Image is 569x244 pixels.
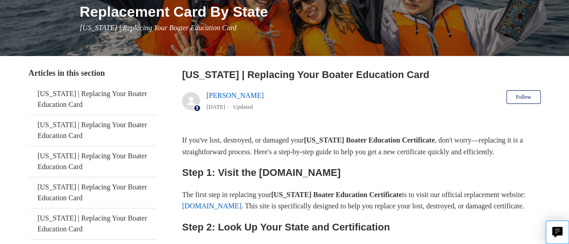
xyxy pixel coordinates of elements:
[182,219,541,235] h2: Step 2: Look Up Your State and Certification
[28,177,156,208] a: [US_STATE] | Replacing Your Boater Education Card
[233,103,253,110] li: Updated
[28,208,156,239] a: [US_STATE] | Replacing Your Boater Education Card
[271,191,402,198] strong: [US_STATE] Boater Education Certificate
[304,136,435,144] strong: [US_STATE] Boater Education Certificate
[182,165,541,180] h2: Step 1: Visit the [DOMAIN_NAME]
[182,134,541,157] p: If you've lost, destroyed, or damaged your , don't worry—replacing it is a straightforward proces...
[28,115,156,146] a: [US_STATE] | Replacing Your Boater Education Card
[28,146,156,177] a: [US_STATE] | Replacing Your Boater Education Card
[182,202,241,210] a: [DOMAIN_NAME]
[182,189,541,212] p: The first step in replacing your is to visit our official replacement website: . This site is spe...
[506,90,541,104] button: Follow Article
[80,1,541,23] h1: Replacement Card By State
[206,103,225,110] time: 05/22/2024, 10:41
[182,67,541,82] h2: Massachusetts | Replacing Your Boater Education Card
[206,92,264,99] a: [PERSON_NAME]
[28,69,105,78] span: Articles in this section
[28,84,156,115] a: [US_STATE] | Replacing Your Boater Education Card
[546,221,569,244] button: Live chat
[80,24,237,32] span: [US_STATE] | Replacing Your Boater Education Card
